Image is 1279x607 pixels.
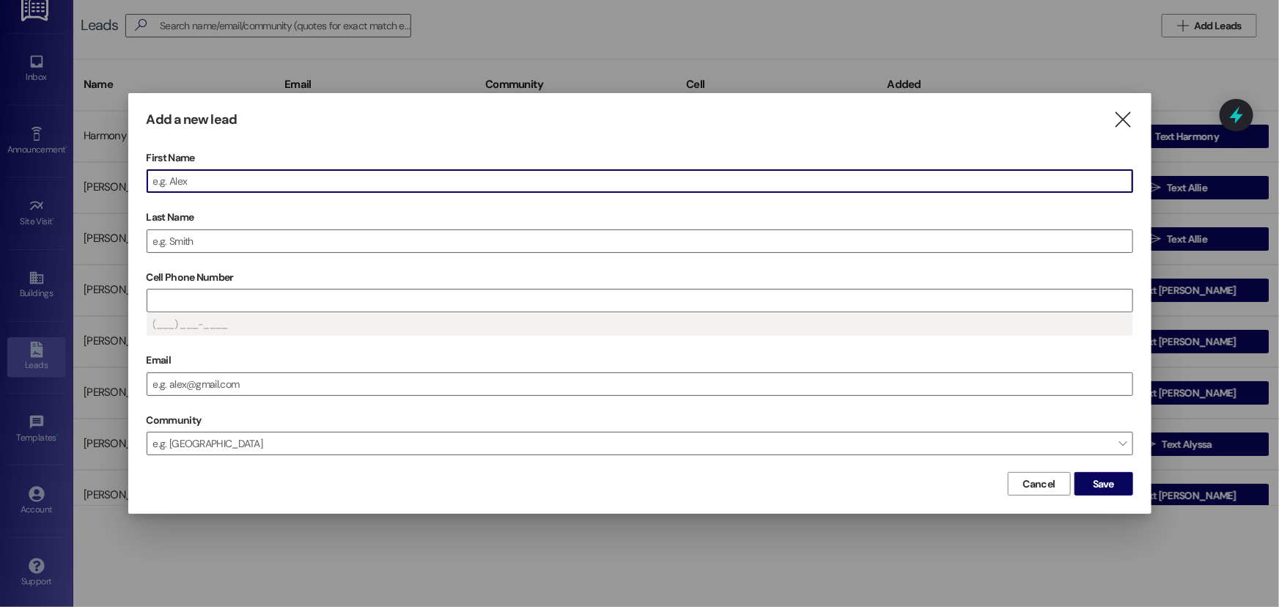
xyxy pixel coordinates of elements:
label: Community [147,409,202,432]
input: e.g. alex@gmail.com [147,373,1132,395]
input: e.g. Smith [147,230,1132,252]
h3: Add a new lead [147,111,237,128]
label: Last Name [147,206,1133,229]
span: Cancel [1023,477,1055,492]
label: Cell Phone Number [147,266,1133,289]
i:  [1113,112,1133,128]
button: Cancel [1008,472,1071,496]
input: e.g. Alex [147,170,1132,192]
label: Email [147,349,1133,372]
button: Save [1075,472,1133,496]
span: e.g. [GEOGRAPHIC_DATA] [147,432,1133,455]
label: First Name [147,147,1133,169]
span: Save [1093,477,1114,492]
